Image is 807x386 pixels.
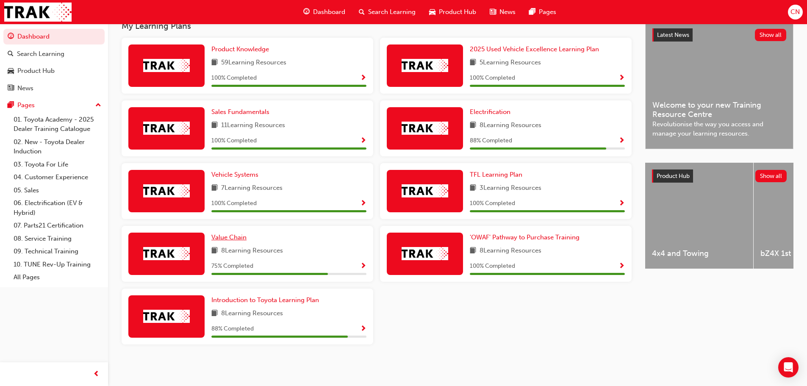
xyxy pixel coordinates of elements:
img: Trak [143,122,190,135]
img: Trak [402,59,448,72]
span: CN [790,7,800,17]
img: Trak [402,184,448,197]
a: 4x4 and Towing [645,163,753,269]
span: Value Chain [211,233,247,241]
span: 11 Learning Resources [221,120,285,131]
span: 100 % Completed [470,199,515,208]
img: Trak [4,3,72,22]
span: book-icon [211,183,218,194]
a: news-iconNews [483,3,522,21]
span: 88 % Completed [470,136,512,146]
span: 8 Learning Resources [221,308,283,319]
span: Pages [539,7,556,17]
span: Introduction to Toyota Learning Plan [211,296,319,304]
span: Latest News [657,31,689,39]
a: TFL Learning Plan [470,170,526,180]
img: Trak [143,59,190,72]
span: guage-icon [8,33,14,41]
span: Product Knowledge [211,45,269,53]
a: 06. Electrification (EV & Hybrid) [10,197,105,219]
span: 8 Learning Resources [221,246,283,256]
span: TFL Learning Plan [470,171,522,178]
span: Sales Fundamentals [211,108,269,116]
span: prev-icon [93,369,100,380]
span: car-icon [429,7,435,17]
a: Introduction to Toyota Learning Plan [211,295,322,305]
span: 2025 Used Vehicle Excellence Learning Plan [470,45,599,53]
button: Show Progress [360,136,366,146]
span: book-icon [470,120,476,131]
span: Product Hub [439,7,476,17]
img: Trak [402,122,448,135]
a: 10. TUNE Rev-Up Training [10,258,105,271]
div: News [17,83,33,93]
span: 100 % Completed [211,199,257,208]
div: Search Learning [17,49,64,59]
button: Show Progress [618,198,625,209]
span: Vehicle Systems [211,171,258,178]
button: Pages [3,97,105,113]
a: Dashboard [3,29,105,44]
div: Product Hub [17,66,55,76]
a: 2025 Used Vehicle Excellence Learning Plan [470,44,602,54]
span: News [499,7,516,17]
img: Trak [143,184,190,197]
a: Product HubShow all [652,169,787,183]
a: Latest NewsShow all [652,28,786,42]
span: 88 % Completed [211,324,254,334]
span: guage-icon [303,7,310,17]
span: Show Progress [618,263,625,270]
button: Show Progress [360,73,366,83]
div: Pages [17,100,35,110]
a: Product Knowledge [211,44,272,54]
a: guage-iconDashboard [297,3,352,21]
span: 4x4 and Towing [652,249,746,258]
span: Show Progress [360,137,366,145]
span: 100 % Completed [470,73,515,83]
span: Search Learning [368,7,416,17]
span: pages-icon [8,102,14,109]
a: Search Learning [3,46,105,62]
img: Trak [402,247,448,260]
span: car-icon [8,67,14,75]
span: 100 % Completed [211,136,257,146]
a: Sales Fundamentals [211,107,273,117]
span: Show Progress [618,137,625,145]
h3: My Learning Plans [122,21,632,31]
span: 8 Learning Resources [480,120,541,131]
button: DashboardSearch LearningProduct HubNews [3,27,105,97]
a: Product Hub [3,63,105,79]
span: 100 % Completed [211,73,257,83]
a: Vehicle Systems [211,170,262,180]
button: Show Progress [618,73,625,83]
a: 08. Service Training [10,232,105,245]
button: Show all [755,170,787,182]
img: Trak [143,247,190,260]
span: book-icon [211,246,218,256]
span: Show Progress [360,75,366,82]
a: 07. Parts21 Certification [10,219,105,232]
button: Show Progress [360,261,366,272]
span: Show Progress [360,325,366,333]
span: 7 Learning Resources [221,183,283,194]
span: Welcome to your new Training Resource Centre [652,100,786,119]
span: 8 Learning Resources [480,246,541,256]
span: 59 Learning Resources [221,58,286,68]
span: book-icon [470,246,476,256]
span: 100 % Completed [470,261,515,271]
a: 'OWAF' Pathway to Purchase Training [470,233,583,242]
a: Latest NewsShow allWelcome to your new Training Resource CentreRevolutionise the way you access a... [645,21,793,149]
button: Show Progress [618,136,625,146]
span: 5 Learning Resources [480,58,541,68]
span: 75 % Completed [211,261,253,271]
span: Dashboard [313,7,345,17]
img: Trak [143,310,190,323]
span: up-icon [95,100,101,111]
span: search-icon [359,7,365,17]
a: 09. Technical Training [10,245,105,258]
a: search-iconSearch Learning [352,3,422,21]
span: pages-icon [529,7,535,17]
a: car-iconProduct Hub [422,3,483,21]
